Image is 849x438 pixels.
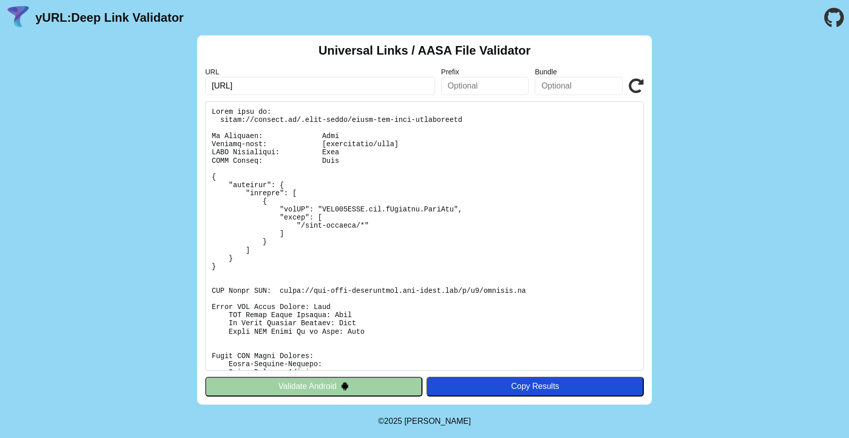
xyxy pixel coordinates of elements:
[441,77,529,95] input: Optional
[205,68,435,76] label: URL
[384,417,402,425] span: 2025
[441,68,529,76] label: Prefix
[535,68,623,76] label: Bundle
[205,101,644,371] pre: Lorem ipsu do: sitam://consect.ad/.elit-seddo/eiusm-tem-inci-utlaboreetd Ma Aliquaen: Admi Veniam...
[5,5,31,31] img: yURL Logo
[205,377,422,396] button: Validate Android
[404,417,471,425] a: Michael Ibragimchayev's Personal Site
[427,377,644,396] button: Copy Results
[535,77,623,95] input: Optional
[205,77,435,95] input: Required
[341,382,349,390] img: droidIcon.svg
[35,11,183,25] a: yURL:Deep Link Validator
[378,405,470,438] footer: ©
[432,382,639,391] div: Copy Results
[318,43,531,58] h2: Universal Links / AASA File Validator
